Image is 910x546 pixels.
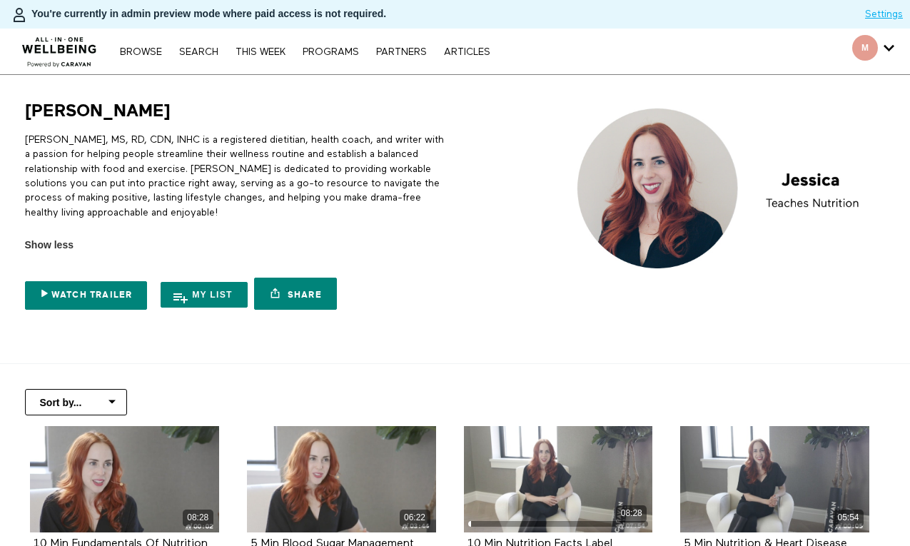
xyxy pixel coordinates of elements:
[369,47,434,57] a: PARTNERS
[437,47,497,57] a: ARTICLES
[680,426,869,532] a: 5 Min Nutrition & Heart Disease Risk Reduction 05:54
[616,505,647,522] div: 08:28
[228,47,293,57] a: THIS WEEK
[25,100,171,122] h1: [PERSON_NAME]
[11,6,28,24] img: person-bdfc0eaa9744423c596e6e1c01710c89950b1dff7c83b5d61d716cfd8139584f.svg
[25,281,148,310] a: Watch Trailer
[464,426,653,532] a: 10 Min Nutrition Facts Label Reading 08:28
[30,426,219,532] a: 10 Min Fundamentals Of Nutrition 08:28
[113,44,497,59] nav: Primary
[247,426,436,532] a: 5 Min Blood Sugar Management 06:22
[841,29,905,74] div: Secondary
[572,100,886,276] img: Jessica
[400,510,430,526] div: 06:22
[833,510,864,526] div: 05:54
[25,238,74,253] span: Show less
[161,282,248,308] button: My list
[295,47,366,57] a: PROGRAMS
[25,133,450,220] p: [PERSON_NAME], MS, RD, CDN, INHC is a registered dietitian, health coach, and writer with a passi...
[865,7,903,21] a: Settings
[16,26,103,69] img: CARAVAN
[113,47,169,57] a: Browse
[172,47,226,57] a: Search
[254,278,337,310] a: Share
[183,510,213,526] div: 08:28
